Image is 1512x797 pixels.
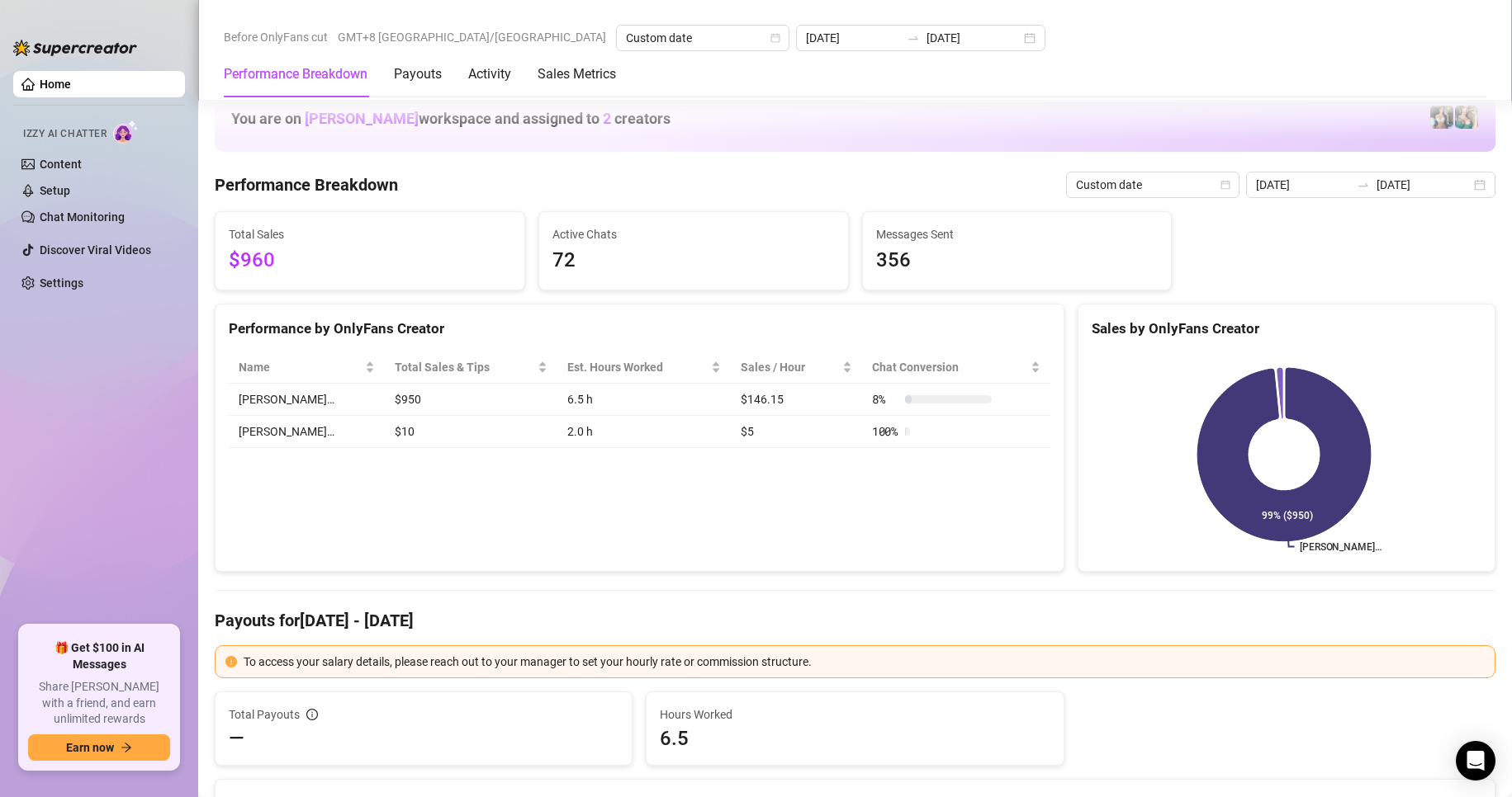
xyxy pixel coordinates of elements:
[1456,741,1495,780] div: Open Intercom Messenger
[113,120,139,144] img: AI Chatter
[557,416,731,448] td: 2.0 h
[40,78,71,91] a: Home
[225,656,237,667] span: exclamation-circle
[862,351,1050,384] th: Chat Conversion
[40,158,82,171] a: Content
[1430,106,1453,129] img: Katy
[660,705,1050,724] span: Hours Worked
[770,33,780,43] span: calendar
[872,358,1027,376] span: Chat Conversion
[872,390,898,408] span: 8 %
[731,416,862,448] td: $5
[538,64,616,84] div: Sales Metrics
[385,384,557,416] td: $950
[876,225,1159,243] span: Messages Sent
[121,742,132,753] span: arrow-right
[244,653,1485,671] div: To access your salary details, please reach out to your manager to set your hourly rate or commis...
[229,225,511,243] span: Total Sales
[229,245,511,276] span: $960
[876,245,1159,276] span: 356
[40,210,125,224] a: Chat Monitoring
[731,351,862,384] th: Sales / Hour
[731,384,862,416] td: $146.15
[1357,178,1370,191] span: swap-right
[1256,176,1350,194] input: Start date
[626,26,780,50] span: Custom date
[28,734,170,761] button: Earn nowarrow-right
[552,245,835,276] span: 72
[603,110,611,127] span: 2
[28,640,170,672] span: 🎁 Get $100 in AI Messages
[552,225,835,243] span: Active Chats
[23,126,107,142] span: Izzy AI Chatter
[229,384,385,416] td: [PERSON_NAME]…
[394,64,442,84] div: Payouts
[1092,318,1481,340] div: Sales by OnlyFans Creator
[395,358,534,376] span: Total Sales & Tips
[1076,172,1230,197] span: Custom date
[40,184,70,197] a: Setup
[468,64,511,84] div: Activity
[1377,176,1471,194] input: End date
[385,416,557,448] td: $10
[224,64,367,84] div: Performance Breakdown
[1357,178,1370,191] span: to
[229,351,385,384] th: Name
[927,29,1021,47] input: End date
[907,31,920,45] span: swap-right
[215,173,398,196] h4: Performance Breakdown
[13,40,137,56] img: logo-BBDzfeDw.svg
[806,29,900,47] input: Start date
[907,31,920,45] span: to
[40,243,151,257] a: Discover Viral Videos
[338,25,606,50] span: GMT+8 [GEOGRAPHIC_DATA]/[GEOGRAPHIC_DATA]
[1221,180,1230,190] span: calendar
[28,679,170,728] span: Share [PERSON_NAME] with a friend, and earn unlimited rewards
[229,725,244,752] span: —
[385,351,557,384] th: Total Sales & Tips
[231,110,671,128] h1: You are on workspace and assigned to creators
[567,358,708,376] div: Est. Hours Worked
[229,318,1050,340] div: Performance by OnlyFans Creator
[306,709,318,720] span: info-circle
[229,416,385,448] td: [PERSON_NAME]…
[305,110,419,127] span: [PERSON_NAME]
[215,609,1495,632] h4: Payouts for [DATE] - [DATE]
[1300,541,1382,553] text: [PERSON_NAME]…
[1455,106,1478,129] img: Zaddy
[741,358,839,376] span: Sales / Hour
[557,384,731,416] td: 6.5 h
[224,25,328,50] span: Before OnlyFans cut
[660,725,1050,752] span: 6.5
[239,358,362,376] span: Name
[40,276,83,290] a: Settings
[229,705,300,724] span: Total Payouts
[66,741,114,754] span: Earn now
[872,422,898,441] span: 100 %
